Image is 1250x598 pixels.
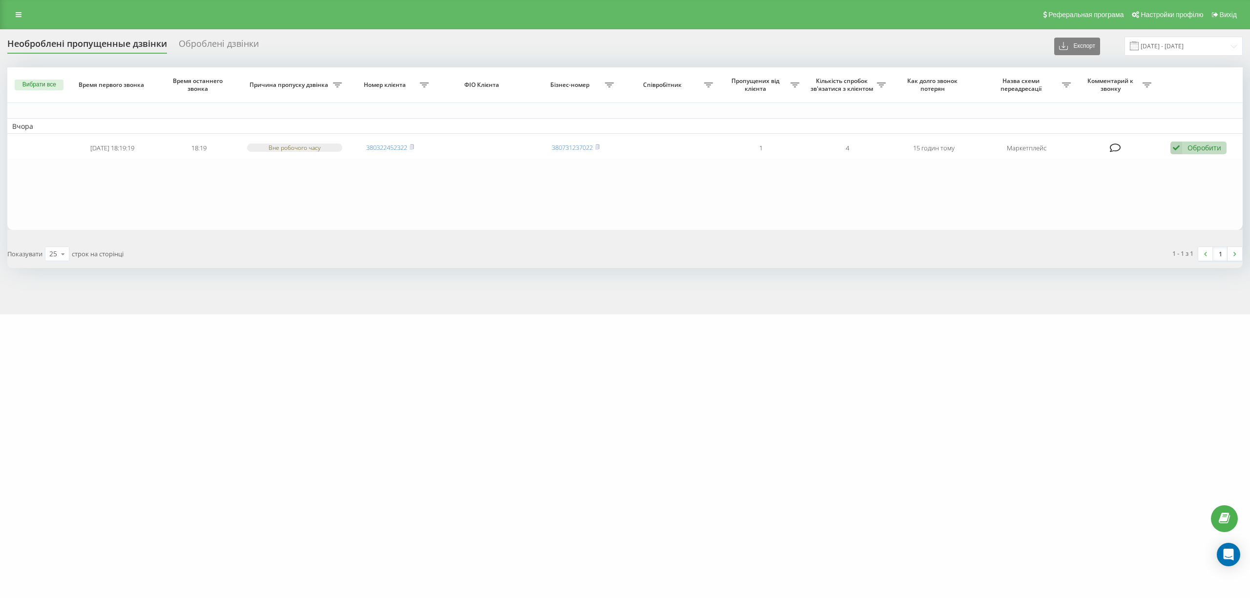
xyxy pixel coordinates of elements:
[464,81,499,89] font: ФІО Клієнта
[552,143,593,152] a: 380731237022
[79,81,144,89] font: Время первого звонка
[913,144,955,152] font: 15 годин тому
[643,81,682,89] font: Співробітник
[1007,144,1046,152] font: Маркетплейс
[179,38,259,49] font: Оброблені дзвінки
[12,122,33,131] font: Вчора
[846,144,849,152] font: 4
[250,81,328,89] font: Причина пропуску дзвінка
[1219,249,1222,258] font: 1
[731,77,779,93] font: Пропущених від клієнта
[1141,11,1203,19] font: Настройки профілю
[90,144,134,152] font: [DATE] 18:19:19
[364,81,406,89] font: Номер клієнта
[173,77,223,93] font: Время останнего звонка
[191,144,207,152] font: 18:19
[1048,11,1124,19] font: Реферальная програма
[72,249,124,258] font: строк на сторінці
[22,81,56,88] font: Вибрати все
[1000,77,1042,93] font: Назва схеми переадресації
[1074,42,1095,49] font: Експорт
[811,77,873,93] font: Кількість спробок зв'язатися з клієнтом
[1220,11,1237,19] font: Вихід
[15,80,63,90] button: Вибрати все
[7,249,42,258] font: Показувати
[1172,249,1193,258] font: 1 - 1 з 1
[366,143,407,152] a: 380322452322
[269,144,321,152] font: Вне робочого часу
[1187,143,1221,152] font: Обробити
[907,77,958,93] font: Как долго звонок потерян
[1054,38,1100,55] button: Експорт
[1087,77,1133,93] font: Комментарий к звонку
[759,144,763,152] font: 1
[550,81,589,89] font: Бізнес-номер
[1217,543,1240,566] div: Відкрити Intercom Messenger
[49,249,57,258] font: 25
[7,38,167,49] font: Необроблені пропущенные дзвінки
